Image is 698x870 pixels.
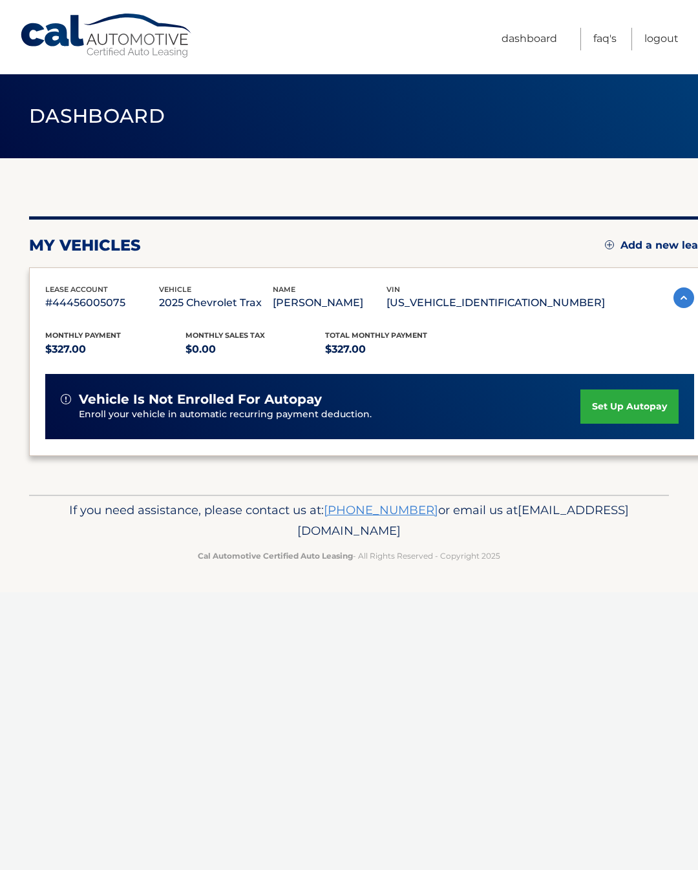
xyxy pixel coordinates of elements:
span: name [273,285,295,294]
p: If you need assistance, please contact us at: or email us at [48,500,650,541]
p: $327.00 [325,340,465,358]
p: $0.00 [185,340,326,358]
a: FAQ's [593,28,617,50]
p: 2025 Chevrolet Trax [159,294,273,312]
p: [US_VEHICLE_IDENTIFICATION_NUMBER] [386,294,605,312]
span: Monthly Payment [45,331,121,340]
span: Monthly sales Tax [185,331,265,340]
p: [PERSON_NAME] [273,294,386,312]
p: - All Rights Reserved - Copyright 2025 [48,549,650,563]
span: lease account [45,285,108,294]
span: vehicle [159,285,191,294]
a: set up autopay [580,389,679,424]
img: accordion-active.svg [673,287,694,308]
p: #44456005075 [45,294,159,312]
span: [EMAIL_ADDRESS][DOMAIN_NAME] [297,502,629,538]
a: Logout [644,28,679,50]
p: $327.00 [45,340,185,358]
span: Total Monthly Payment [325,331,427,340]
h2: my vehicles [29,236,141,255]
span: vin [386,285,400,294]
img: alert-white.svg [61,394,71,404]
p: Enroll your vehicle in automatic recurring payment deduction. [79,408,580,422]
strong: Cal Automotive Certified Auto Leasing [198,551,353,561]
a: Cal Automotive [19,13,194,59]
a: [PHONE_NUMBER] [324,502,438,517]
img: add.svg [605,240,614,249]
span: Dashboard [29,104,165,128]
span: vehicle is not enrolled for autopay [79,391,322,408]
a: Dashboard [502,28,557,50]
